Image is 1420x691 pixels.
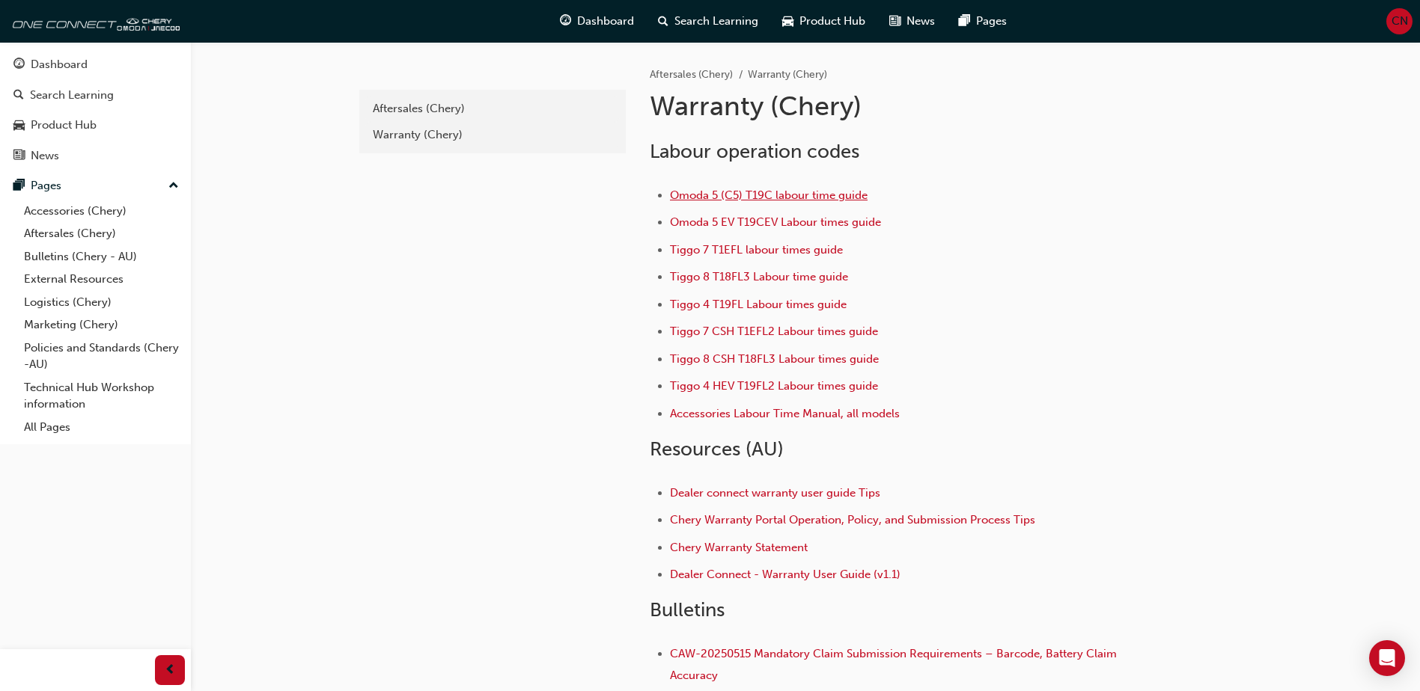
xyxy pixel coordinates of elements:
a: Aftersales (Chery) [365,96,620,122]
a: Tiggo 8 T18FL3 Labour time guide [670,270,848,283]
img: oneconnect [7,6,180,36]
div: Dashboard [31,56,88,73]
a: Warranty (Chery) [365,122,620,148]
a: car-iconProduct Hub [770,6,877,37]
span: Dashboard [577,13,634,30]
div: Search Learning [30,87,114,104]
div: Pages [31,177,61,194]
a: Chery Warranty Statement [670,541,808,554]
a: All Pages [18,416,185,439]
a: Marketing (Chery) [18,313,185,337]
div: Open Intercom Messenger [1369,640,1405,676]
a: Tiggo 4 T19FL Labour times guide [670,298,847,311]
a: guage-iconDashboard [548,6,646,37]
a: Tiggo 4 HEV T19FL2 Labour times guide [670,379,878,393]
a: Aftersales (Chery) [650,68,733,81]
span: prev-icon [165,661,176,680]
a: Bulletins (Chery - AU) [18,245,185,268]
span: CN [1392,13,1408,30]
a: Search Learning [6,82,185,109]
a: Tiggo 8 CSH T18FL3 Labour times guide [670,352,879,366]
div: News [31,147,59,165]
a: Omoda 5 (C5) T19C labour time guide [670,188,868,202]
a: CAW-20250515 Mandatory Claim Submission Requirements – Barcode, Battery Claim Accuracy [670,647,1120,682]
a: Accessories Labour Time Manual, all models [670,407,900,420]
span: news-icon [889,12,901,31]
span: search-icon [658,12,668,31]
span: up-icon [168,176,179,196]
span: guage-icon [13,58,25,72]
a: News [6,142,185,170]
button: Pages [6,172,185,200]
h1: Warranty (Chery) [650,90,1141,123]
span: guage-icon [560,12,571,31]
a: Omoda 5 EV T19CEV Labour times guide [670,215,881,229]
button: DashboardSearch LearningProduct HubNews [6,48,185,172]
a: Tiggo 7 CSH T1EFL2 Labour times guide [670,325,878,338]
div: Aftersales (Chery) [373,100,612,117]
span: Search Learning [674,13,758,30]
span: car-icon [782,12,793,31]
a: Dealer connect warranty user guide Tips [670,486,880,500]
a: Accessories (Chery) [18,200,185,223]
a: Policies and Standards (Chery -AU) [18,337,185,376]
div: Product Hub [31,117,97,134]
span: pages-icon [13,179,25,193]
span: car-icon [13,119,25,132]
a: Logistics (Chery) [18,291,185,314]
a: news-iconNews [877,6,947,37]
a: External Resources [18,268,185,291]
a: Tiggo 7 T1EFL labour times guide [670,243,843,257]
a: Product Hub [6,111,185,139]
a: search-iconSearch Learning [646,6,770,37]
span: Bulletins [650,598,725,621]
span: Product Hub [799,13,865,30]
span: news-icon [13,150,25,163]
li: Warranty (Chery) [748,67,827,84]
a: Aftersales (Chery) [18,222,185,245]
span: Labour operation codes [650,140,859,163]
span: pages-icon [959,12,970,31]
span: search-icon [13,89,24,102]
div: Warranty (Chery) [373,126,612,144]
span: Pages [976,13,1007,30]
button: CN [1386,8,1413,34]
a: Dashboard [6,51,185,79]
a: Chery Warranty Portal Operation, Policy, and Submission Process Tips [670,513,1035,526]
span: Resources (AU) [650,437,784,461]
a: Dealer Connect - Warranty User Guide (v1.1) [670,568,901,581]
a: Technical Hub Workshop information [18,376,185,416]
a: pages-iconPages [947,6,1019,37]
span: News [906,13,935,30]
